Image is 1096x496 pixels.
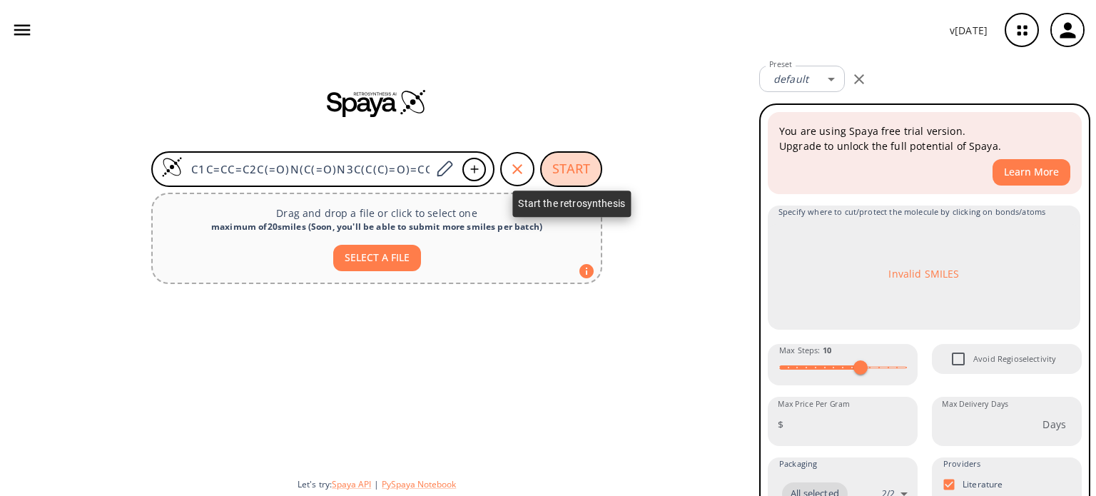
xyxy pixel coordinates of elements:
p: You are using Spaya free trial version. Upgrade to unlock the full potential of Spaya. [779,123,1070,153]
p: Invalid SMILES [888,266,959,281]
label: Max Delivery Days [942,399,1008,410]
p: v [DATE] [950,23,988,38]
span: | [371,478,382,490]
button: Spaya API [332,478,371,490]
strong: 10 [823,345,831,355]
span: Avoid Regioselectivity [973,353,1056,365]
p: Drag and drop a file or click to select one [164,206,589,221]
label: Preset [769,59,792,70]
button: Learn More [993,159,1070,186]
img: Spaya logo [327,88,427,117]
input: Enter SMILES [183,162,431,176]
button: START [540,151,602,187]
div: Start the retrosynthesis [512,191,631,217]
span: Avoid Regioselectivity [943,344,973,374]
div: Let's try: [298,478,748,490]
label: Max Price Per Gram [778,399,850,410]
em: default [773,72,808,86]
button: PySpaya Notebook [382,478,456,490]
img: Logo Spaya [161,156,183,178]
div: maximum of 20 smiles ( Soon, you'll be able to submit more smiles per batch ) [164,221,589,233]
button: SELECT A FILE [333,245,421,271]
span: Specify where to cut/protect the molecule by clicking on bonds/atoms [778,206,1070,218]
span: Providers [943,457,980,470]
span: Max Steps : [779,344,831,357]
span: Packaging [779,457,817,470]
p: Literature [963,478,1003,490]
p: $ [778,417,783,432]
p: Days [1042,417,1066,432]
